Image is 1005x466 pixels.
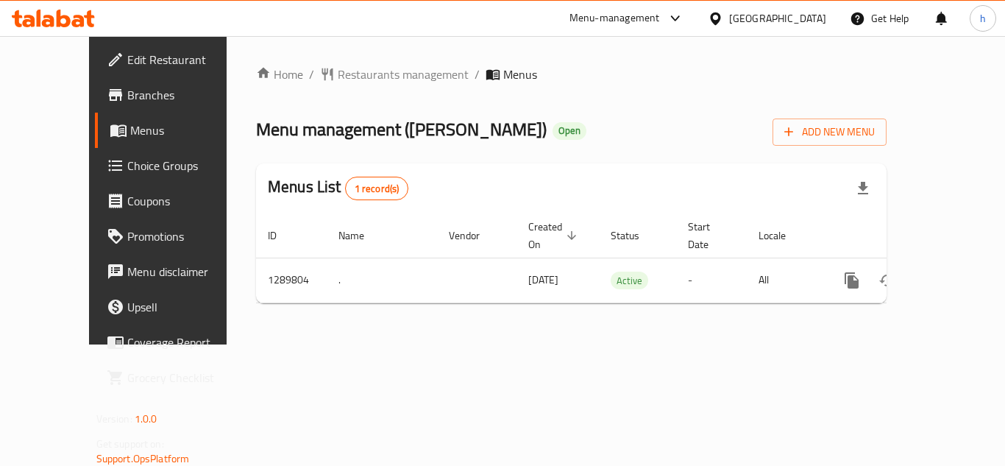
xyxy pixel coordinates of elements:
td: . [327,258,437,303]
span: Restaurants management [338,66,469,83]
span: [DATE] [528,270,558,289]
td: - [676,258,747,303]
table: enhanced table [256,213,987,303]
span: Grocery Checklist [127,369,245,386]
td: All [747,258,823,303]
a: Edit Restaurant [95,42,257,77]
a: Promotions [95,219,257,254]
span: Branches [127,86,245,104]
a: Choice Groups [95,148,257,183]
span: Edit Restaurant [127,51,245,68]
span: 1 record(s) [346,182,408,196]
span: Coverage Report [127,333,245,351]
td: 1289804 [256,258,327,303]
span: Menus [130,121,245,139]
span: Open [553,124,586,137]
a: Menus [95,113,257,148]
a: Menu disclaimer [95,254,257,289]
span: Add New Menu [784,123,875,141]
div: [GEOGRAPHIC_DATA] [729,10,826,27]
th: Actions [823,213,987,258]
li: / [475,66,480,83]
span: Choice Groups [127,157,245,174]
a: Home [256,66,303,83]
a: Grocery Checklist [95,360,257,395]
div: Export file [845,171,881,206]
span: Version: [96,409,132,428]
span: Menu disclaimer [127,263,245,280]
a: Branches [95,77,257,113]
h2: Menus List [268,176,408,200]
a: Coupons [95,183,257,219]
span: Status [611,227,658,244]
button: Change Status [870,263,905,298]
span: Created On [528,218,581,253]
span: Upsell [127,298,245,316]
span: Name [338,227,383,244]
li: / [309,66,314,83]
span: Menu management ( [PERSON_NAME] ) [256,113,547,146]
span: Start Date [688,218,729,253]
button: Add New Menu [773,119,887,146]
button: more [834,263,870,298]
nav: breadcrumb [256,66,887,83]
div: Total records count [345,177,409,200]
span: Get support on: [96,434,164,453]
a: Coverage Report [95,325,257,360]
div: Menu-management [569,10,660,27]
span: 1.0.0 [135,409,157,428]
span: h [980,10,986,27]
div: Open [553,122,586,140]
span: Active [611,272,648,289]
span: Coupons [127,192,245,210]
span: ID [268,227,296,244]
span: Promotions [127,227,245,245]
span: Vendor [449,227,499,244]
a: Upsell [95,289,257,325]
span: Locale [759,227,805,244]
a: Restaurants management [320,66,469,83]
span: Menus [503,66,537,83]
